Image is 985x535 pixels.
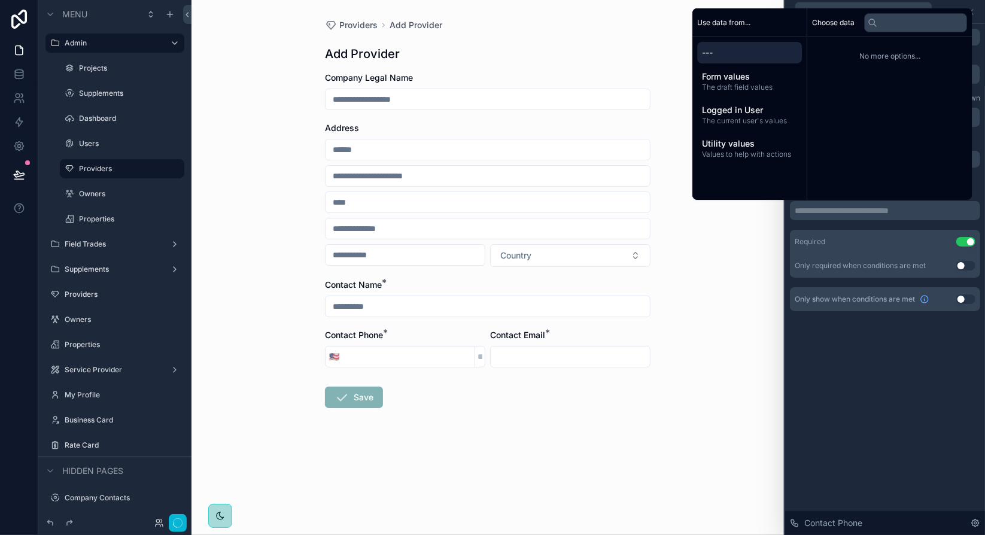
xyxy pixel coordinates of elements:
[326,346,343,367] button: Select Button
[65,415,182,425] label: Business Card
[795,2,932,22] button: Contact Phone
[65,290,182,299] label: Providers
[65,239,165,249] label: Field Trades
[325,72,413,83] span: Company Legal Name
[325,123,359,133] span: Address
[702,150,797,159] span: Values to help with actions
[339,19,378,31] span: Providers
[702,138,797,150] span: Utility values
[62,465,123,477] span: Hidden pages
[79,89,182,98] label: Supplements
[65,38,160,48] label: Admin
[79,164,177,174] label: Providers
[804,517,862,529] span: Contact Phone
[812,18,855,28] span: Choose data
[795,294,915,304] span: Only show when conditions are met
[795,237,825,247] div: Required
[79,214,182,224] label: Properties
[814,6,872,18] span: Contact Phone
[325,279,382,290] span: Contact Name
[65,315,182,324] label: Owners
[65,265,165,274] label: Supplements
[65,340,182,349] label: Properties
[500,250,531,262] span: Country
[325,330,383,340] span: Contact Phone
[65,493,182,503] label: Company Contacts
[329,351,339,363] span: 🇺🇸
[697,18,750,28] span: Use data from...
[325,19,378,31] a: Providers
[702,83,797,92] span: The draft field values
[702,116,797,126] span: The current user's values
[65,365,165,375] label: Service Provider
[65,390,182,400] label: My Profile
[325,45,400,62] h1: Add Provider
[79,139,182,148] label: Users
[490,330,545,340] span: Contact Email
[390,19,442,31] a: Add Provider
[692,37,807,169] div: scrollable content
[79,63,182,73] label: Projects
[79,189,182,199] label: Owners
[702,104,797,116] span: Logged in User
[490,244,650,267] button: Select Button
[79,114,182,123] label: Dashboard
[702,47,797,59] span: ---
[795,261,926,270] div: Only required when conditions are met
[62,8,87,20] span: Menu
[702,71,797,83] span: Form values
[65,440,182,450] label: Rate Card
